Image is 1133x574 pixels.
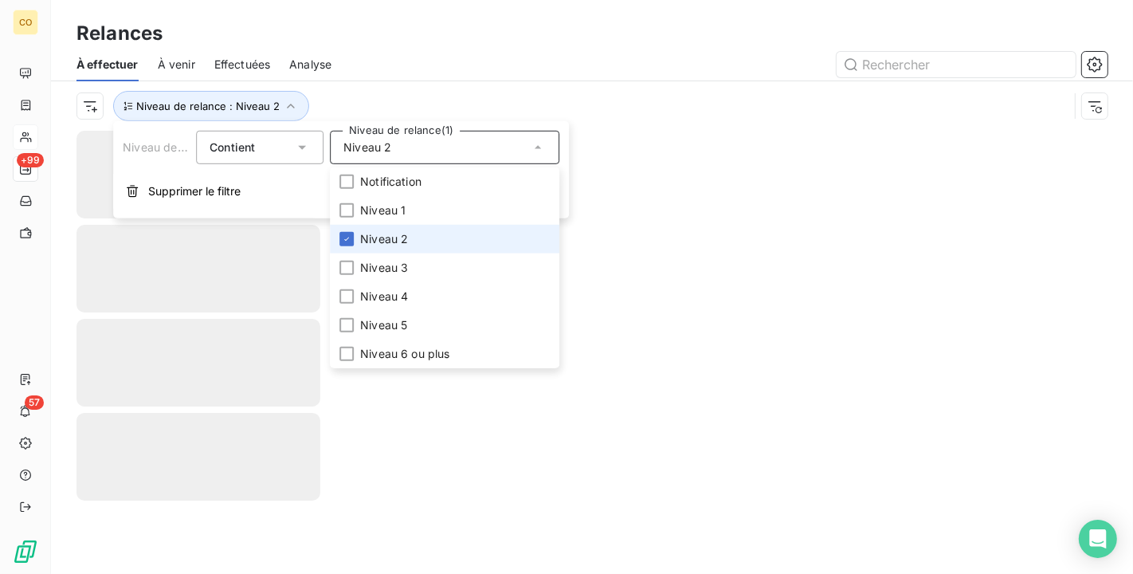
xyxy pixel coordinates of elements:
span: Niveau 2 [343,140,391,155]
span: Contient [210,140,255,154]
span: Supprimer le filtre [148,183,241,199]
span: Niveau de relance [123,140,220,154]
input: Rechercher [837,52,1076,77]
button: Niveau de relance : Niveau 2 [113,91,309,121]
span: Niveau 4 [360,289,408,305]
span: Effectuées [214,57,271,73]
span: À effectuer [76,57,139,73]
span: À venir [158,57,195,73]
span: Niveau 6 ou plus [360,346,449,362]
span: Notification [360,174,421,190]
span: Niveau 2 [360,231,408,247]
span: Niveau 3 [360,260,408,276]
img: Logo LeanPay [13,539,38,564]
div: Open Intercom Messenger [1079,520,1117,558]
span: Analyse [289,57,331,73]
span: Niveau 5 [360,317,407,333]
span: Niveau 1 [360,202,406,218]
span: 57 [25,395,44,410]
h3: Relances [76,19,163,48]
button: Supprimer le filtre [113,174,569,209]
div: CO [13,10,38,35]
span: +99 [17,153,44,167]
span: Niveau de relance : Niveau 2 [136,100,280,112]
